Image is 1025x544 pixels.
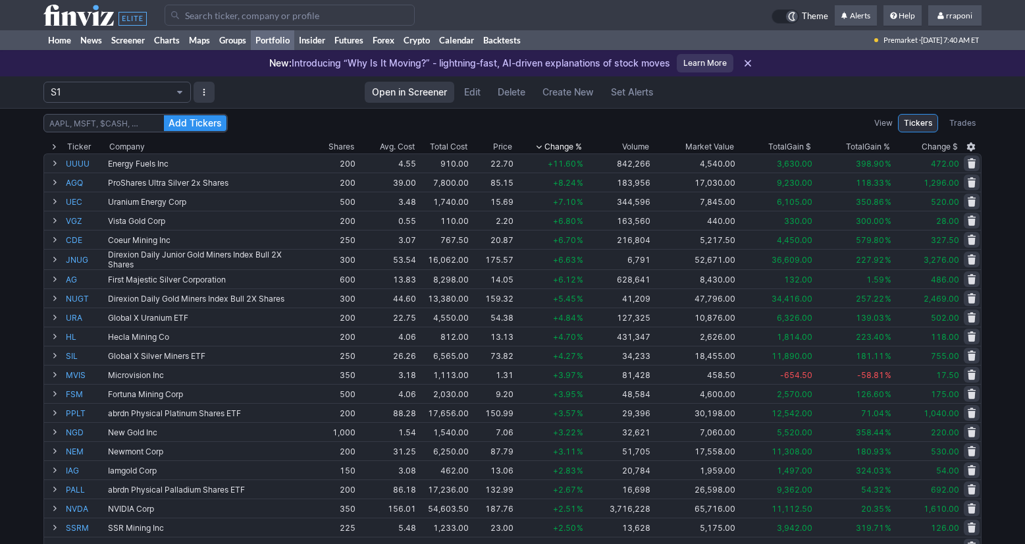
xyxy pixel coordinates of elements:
[457,82,488,103] a: Edit
[585,230,652,249] td: 216,804
[835,5,877,26] a: Alerts
[856,351,884,361] span: 181.11
[768,140,787,153] span: Total
[51,86,171,99] span: S1
[652,346,737,365] td: 18,455.00
[43,140,65,153] div: Expand All
[417,346,470,365] td: 6,565.00
[417,288,470,308] td: 13,380.00
[936,370,959,380] span: 17.50
[577,466,583,476] span: %
[553,313,576,323] span: +4.84
[330,30,368,50] a: Futures
[357,153,417,173] td: 4.55
[861,408,884,418] span: 71.04
[470,460,514,479] td: 13.06
[309,211,357,230] td: 200
[399,30,434,50] a: Crypto
[585,173,652,192] td: 183,956
[553,351,576,361] span: +4.27
[846,140,890,153] div: Gain %
[470,230,514,249] td: 20.87
[577,159,583,169] span: %
[108,275,308,285] div: First Majestic Silver Corporation
[553,332,576,342] span: +4.70
[417,308,470,327] td: 4,550.00
[417,211,470,230] td: 110.00
[309,441,357,460] td: 200
[357,288,417,308] td: 44.60
[553,408,576,418] span: +3.57
[109,140,145,153] div: Company
[309,365,357,384] td: 350
[777,159,812,169] span: 3,630.00
[585,403,652,422] td: 29,396
[652,269,737,288] td: 8,430.00
[928,5,982,26] a: rraponi
[585,211,652,230] td: 163,560
[67,140,91,153] div: Ticker
[885,389,891,399] span: %
[417,441,470,460] td: 6,250.00
[357,230,417,249] td: 3.07
[470,269,514,288] td: 14.05
[652,422,737,441] td: 7,060.00
[777,197,812,207] span: 6,105.00
[777,178,812,188] span: 9,230.00
[585,327,652,346] td: 431,347
[357,384,417,403] td: 4.06
[553,466,576,476] span: +2.83
[434,30,479,50] a: Calendar
[470,384,514,403] td: 9.20
[585,460,652,479] td: 20,784
[309,230,357,249] td: 250
[464,86,481,99] span: Edit
[577,313,583,323] span: %
[66,404,105,422] a: PPLT
[184,30,215,50] a: Maps
[931,427,959,437] span: 220.00
[652,384,737,403] td: 4,600.00
[553,178,576,188] span: +8.24
[309,153,357,173] td: 200
[108,351,308,361] div: Global X Silver Miners ETF
[585,365,652,384] td: 81,428
[553,427,576,437] span: +3.22
[611,86,654,99] span: Set Alerts
[652,365,737,384] td: 458.50
[417,365,470,384] td: 1,113.00
[470,346,514,365] td: 73.82
[924,294,959,304] span: 2,469.00
[108,466,308,476] div: Iamgold Corp
[417,422,470,441] td: 1,540.00
[470,365,514,384] td: 1.31
[470,288,514,308] td: 159.32
[108,197,308,207] div: Uranium Energy Corp
[885,294,891,304] span: %
[585,192,652,211] td: 344,596
[577,427,583,437] span: %
[417,173,470,192] td: 7,800.00
[577,370,583,380] span: %
[856,294,884,304] span: 257.22
[904,117,932,130] span: Tickers
[931,313,959,323] span: 502.00
[108,250,308,269] div: Direxion Daily Junior Gold Miners Index Bull 2X Shares
[66,480,105,499] a: PALL
[931,447,959,456] span: 530.00
[368,30,399,50] a: Forex
[577,275,583,285] span: %
[470,403,514,422] td: 150.99
[777,332,812,342] span: 1,814.00
[585,422,652,441] td: 32,621
[949,117,976,130] span: Trades
[357,422,417,441] td: 1.54
[553,275,576,285] span: +6.12
[66,192,105,211] a: UEC
[677,54,733,72] a: Learn More
[652,441,737,460] td: 17,558.00
[885,332,891,342] span: %
[883,5,922,26] a: Help
[780,370,812,380] span: -654.50
[66,211,105,230] a: VGZ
